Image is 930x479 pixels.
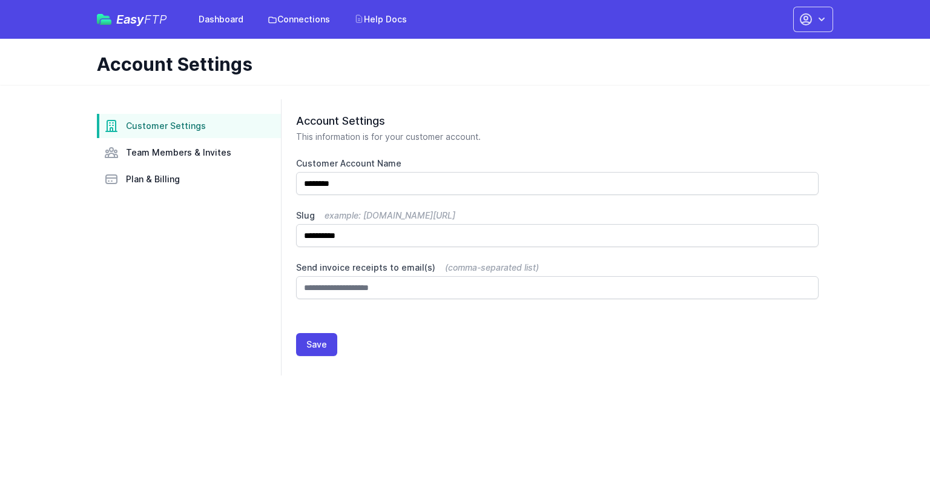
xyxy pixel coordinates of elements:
[97,13,167,25] a: EasyFTP
[325,210,455,220] span: example: [DOMAIN_NAME][URL]
[97,14,111,25] img: easyftp_logo.png
[126,120,206,132] span: Customer Settings
[191,8,251,30] a: Dashboard
[97,167,281,191] a: Plan & Billing
[97,140,281,165] a: Team Members & Invites
[296,333,337,356] button: Save
[126,147,231,159] span: Team Members & Invites
[296,157,819,170] label: Customer Account Name
[347,8,414,30] a: Help Docs
[296,210,819,222] label: Slug
[260,8,337,30] a: Connections
[116,13,167,25] span: Easy
[296,114,819,128] h2: Account Settings
[97,114,281,138] a: Customer Settings
[296,131,819,143] p: This information is for your customer account.
[296,262,819,274] label: Send invoice receipts to email(s)
[97,53,823,75] h1: Account Settings
[445,262,539,273] span: (comma-separated list)
[144,12,167,27] span: FTP
[126,173,180,185] span: Plan & Billing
